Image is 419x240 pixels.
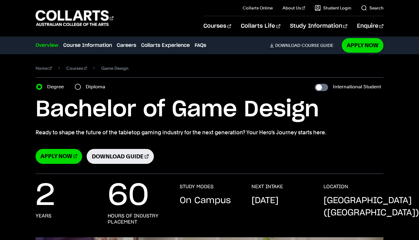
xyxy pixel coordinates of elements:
[47,83,68,91] label: Degree
[36,9,113,27] div: Go to homepage
[108,184,149,208] p: 60
[243,5,273,11] a: Collarts Online
[315,5,351,11] a: Student Login
[270,43,338,48] a: DownloadCourse Guide
[36,64,52,72] a: Home
[117,42,136,49] a: Careers
[86,83,109,91] label: Diploma
[36,149,82,164] a: Apply Now
[324,195,419,219] p: [GEOGRAPHIC_DATA] ([GEOGRAPHIC_DATA])
[36,42,58,49] a: Overview
[357,16,383,36] a: Enquire
[251,184,283,190] h3: NEXT INTAKE
[87,149,154,164] a: Download Guide
[333,83,381,91] label: International Student
[36,184,55,208] p: 2
[342,38,383,52] a: Apply Now
[251,195,279,207] p: [DATE]
[282,5,305,11] a: About Us
[195,42,206,49] a: FAQs
[241,16,280,36] a: Collarts Life
[101,64,128,72] span: Game Design
[36,96,383,123] h1: Bachelor of Game Design
[36,128,383,137] p: Ready to shape the future of the tabletop gaming industry for the next generation? Your Hero’s Jo...
[63,42,112,49] a: Course Information
[180,195,231,207] p: On Campus
[324,184,348,190] h3: LOCATION
[180,184,213,190] h3: STUDY MODES
[203,16,231,36] a: Courses
[275,43,300,48] span: Download
[36,213,51,219] h3: years
[66,64,87,72] a: Courses
[361,5,383,11] a: Search
[141,42,190,49] a: Collarts Experience
[108,213,168,225] h3: hours of industry placement
[290,16,347,36] a: Study Information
